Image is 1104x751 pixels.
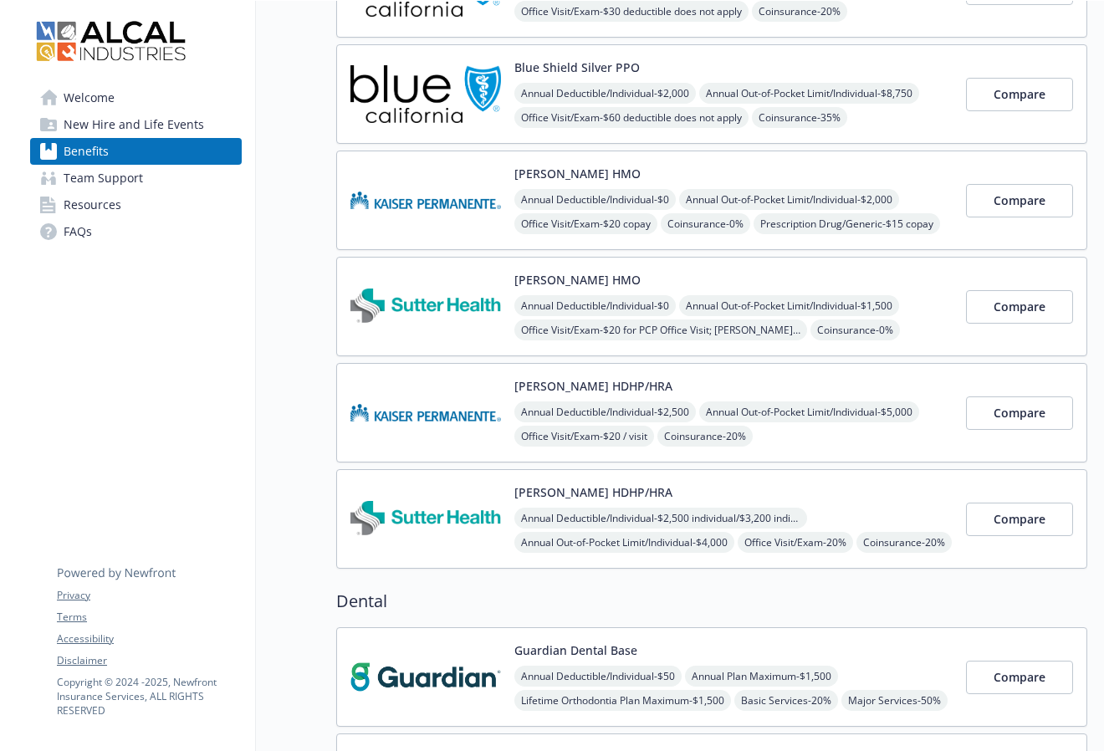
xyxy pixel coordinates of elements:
[64,218,92,245] span: FAQs
[514,508,807,529] span: Annual Deductible/Individual - $2,500 individual/$3,200 individual family member
[514,401,696,422] span: Annual Deductible/Individual - $2,500
[350,483,501,554] img: Sutter Health Plan carrier logo
[30,84,242,111] a: Welcome
[30,218,242,245] a: FAQs
[514,189,676,210] span: Annual Deductible/Individual - $0
[57,631,241,646] a: Accessibility
[57,588,241,603] a: Privacy
[336,589,1087,614] h2: Dental
[841,690,948,711] span: Major Services - 50%
[966,503,1073,536] button: Compare
[856,532,952,553] span: Coinsurance - 20%
[994,192,1045,208] span: Compare
[754,213,940,234] span: Prescription Drug/Generic - $15 copay
[514,59,640,76] button: Blue Shield Silver PPO
[514,532,734,553] span: Annual Out-of-Pocket Limit/Individual - $4,000
[994,299,1045,314] span: Compare
[966,661,1073,694] button: Compare
[64,192,121,218] span: Resources
[514,213,657,234] span: Office Visit/Exam - $20 copay
[30,111,242,138] a: New Hire and Life Events
[685,666,838,687] span: Annual Plan Maximum - $1,500
[514,319,807,340] span: Office Visit/Exam - $20 for PCP Office Visit; [PERSON_NAME] Walk-in Care Visit: $10; Telehealth V...
[514,295,676,316] span: Annual Deductible/Individual - $0
[514,271,641,289] button: [PERSON_NAME] HMO
[64,138,109,165] span: Benefits
[514,107,749,128] span: Office Visit/Exam - $60 deductible does not apply
[966,396,1073,430] button: Compare
[994,669,1045,685] span: Compare
[679,295,899,316] span: Annual Out-of-Pocket Limit/Individual - $1,500
[661,213,750,234] span: Coinsurance - 0%
[350,59,501,130] img: Blue Shield of California carrier logo
[994,511,1045,527] span: Compare
[994,405,1045,421] span: Compare
[657,426,753,447] span: Coinsurance - 20%
[57,675,241,718] p: Copyright © 2024 - 2025 , Newfront Insurance Services, ALL RIGHTS RESERVED
[734,690,838,711] span: Basic Services - 20%
[514,377,672,395] button: [PERSON_NAME] HDHP/HRA
[57,610,241,625] a: Terms
[752,107,847,128] span: Coinsurance - 35%
[514,690,731,711] span: Lifetime Orthodontia Plan Maximum - $1,500
[699,83,919,104] span: Annual Out-of-Pocket Limit/Individual - $8,750
[810,319,900,340] span: Coinsurance - 0%
[30,192,242,218] a: Resources
[30,138,242,165] a: Benefits
[350,271,501,342] img: Sutter Health Plan carrier logo
[514,641,637,659] button: Guardian Dental Base
[966,78,1073,111] button: Compare
[64,84,115,111] span: Welcome
[994,86,1045,102] span: Compare
[514,165,641,182] button: [PERSON_NAME] HMO
[514,83,696,104] span: Annual Deductible/Individual - $2,000
[350,165,501,236] img: Kaiser Permanente Insurance Company carrier logo
[57,653,241,668] a: Disclaimer
[514,1,749,22] span: Office Visit/Exam - $30 deductible does not apply
[966,184,1073,217] button: Compare
[738,532,853,553] span: Office Visit/Exam - 20%
[514,666,682,687] span: Annual Deductible/Individual - $50
[699,401,919,422] span: Annual Out-of-Pocket Limit/Individual - $5,000
[752,1,847,22] span: Coinsurance - 20%
[30,165,242,192] a: Team Support
[514,483,672,501] button: [PERSON_NAME] HDHP/HRA
[64,111,204,138] span: New Hire and Life Events
[514,426,654,447] span: Office Visit/Exam - $20 / visit
[350,641,501,713] img: Guardian carrier logo
[679,189,899,210] span: Annual Out-of-Pocket Limit/Individual - $2,000
[350,377,501,448] img: Kaiser Permanente Insurance Company carrier logo
[64,165,143,192] span: Team Support
[966,290,1073,324] button: Compare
